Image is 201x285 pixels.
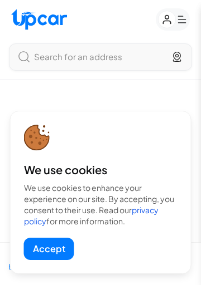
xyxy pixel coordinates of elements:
img: cookie-icon.svg [24,125,50,151]
button: Accept [24,238,74,260]
img: Location [171,51,183,62]
span: Explore [8,263,32,272]
div: Search for an address [34,51,167,63]
div: We use cookies to enhance your experience on our site. By accepting, you consent to their use. Re... [24,182,178,227]
img: Upcar Logo [11,9,67,30]
img: Search [18,51,30,62]
div: We use cookies [24,162,178,178]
